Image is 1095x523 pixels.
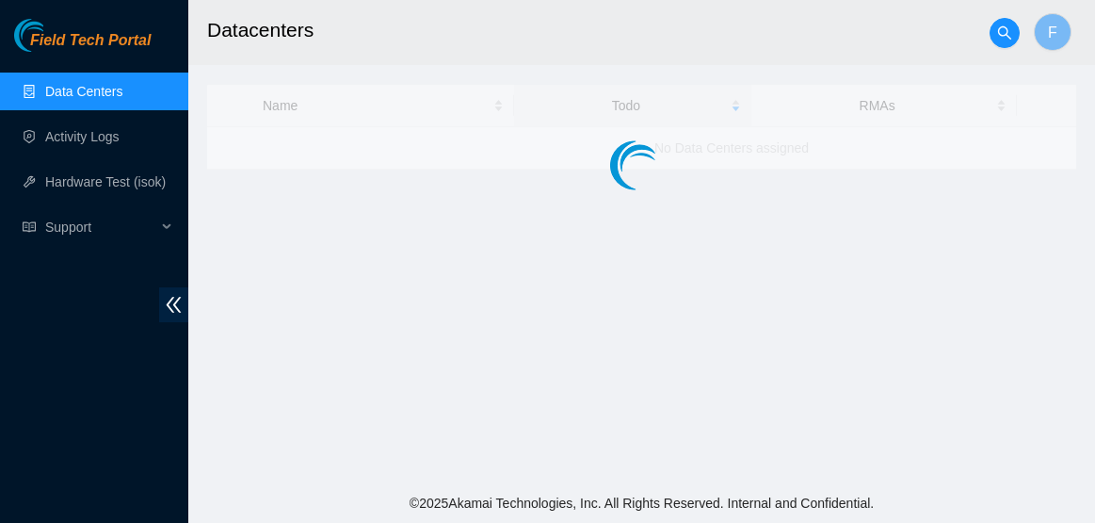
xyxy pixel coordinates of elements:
[45,84,122,99] a: Data Centers
[990,18,1020,48] button: search
[159,287,188,322] span: double-left
[990,25,1019,41] span: search
[30,32,151,50] span: Field Tech Portal
[188,483,1095,523] footer: © 2025 Akamai Technologies, Inc. All Rights Reserved. Internal and Confidential.
[14,19,95,52] img: Akamai Technologies
[45,174,166,189] a: Hardware Test (isok)
[14,34,151,58] a: Akamai TechnologiesField Tech Portal
[1048,21,1057,44] span: F
[45,208,156,246] span: Support
[1034,13,1071,51] button: F
[45,129,120,144] a: Activity Logs
[23,221,36,234] span: read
